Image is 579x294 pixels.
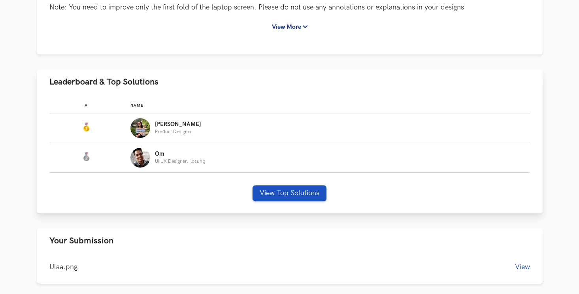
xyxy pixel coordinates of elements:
[130,148,150,168] img: Profile photo
[155,151,205,157] p: Om
[37,228,543,253] button: Your Submission
[81,122,91,132] img: Gold Medal
[37,70,543,94] button: Leaderboard & Top Solutions
[130,103,143,108] span: Name
[515,263,530,271] button: View
[85,103,88,108] span: #
[81,152,91,162] img: Silver Medal
[253,185,326,201] button: View Top Solutions
[155,129,201,134] p: Product Designer
[49,77,158,87] span: Leaderboard & Top Solutions
[130,118,150,138] img: Profile photo
[49,263,77,271] span: Ulaa.png
[37,253,543,284] div: Your Submission
[265,20,315,34] button: View More
[155,159,205,164] p: UI UX Designer, Ilosung
[155,121,201,128] p: [PERSON_NAME]
[49,236,113,246] span: Your Submission
[49,97,530,173] table: Leaderboard
[37,94,543,214] div: Leaderboard & Top Solutions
